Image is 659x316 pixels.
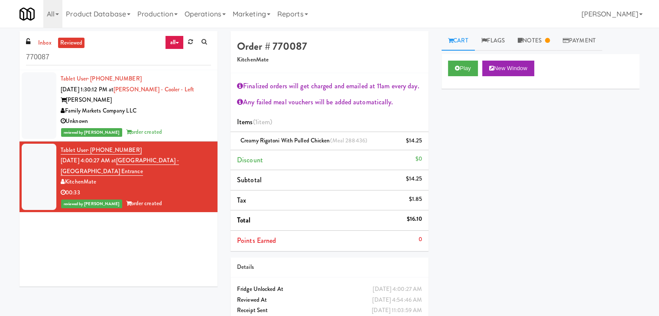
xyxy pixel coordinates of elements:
[61,156,116,164] span: [DATE] 4:00:27 AM at
[237,80,422,93] div: Finalized orders will get charged and emailed at 11am every day.
[61,74,142,83] a: Tablet User· [PHONE_NUMBER]
[26,49,211,65] input: Search vision orders
[61,146,142,155] a: Tablet User· [PHONE_NUMBER]
[61,106,211,116] div: Family Markets Company LLC
[61,177,211,187] div: KitchenMate
[61,116,211,127] div: Unknown
[406,214,422,225] div: $16.10
[61,85,114,94] span: [DATE] 1:30:12 PM at
[237,284,422,295] div: Fridge Unlocked At
[475,31,512,51] a: Flags
[448,61,478,76] button: Play
[88,74,142,83] span: · [PHONE_NUMBER]
[237,175,262,185] span: Subtotal
[330,136,367,145] span: (Meal 288436)
[126,128,162,136] span: order created
[114,85,194,94] a: [PERSON_NAME] - Cooler - Left
[253,117,273,127] span: (1 )
[372,295,422,306] div: [DATE] 4:54:46 AM
[257,117,270,127] ng-pluralize: item
[237,96,422,109] div: Any failed meal vouchers will be added automatically.
[419,234,422,245] div: 0
[237,235,276,245] span: Points Earned
[58,38,85,48] a: reviewed
[165,35,183,49] a: all
[406,174,422,184] div: $14.25
[237,262,422,273] div: Details
[19,70,218,142] li: Tablet User· [PHONE_NUMBER][DATE] 1:30:12 PM at[PERSON_NAME] - Cooler - Left[PERSON_NAME]Family M...
[237,295,422,306] div: Reviewed At
[237,305,422,316] div: Receipt Sent
[61,128,122,137] span: reviewed by [PERSON_NAME]
[406,135,422,146] div: $14.25
[88,146,142,154] span: · [PHONE_NUMBER]
[126,199,162,207] span: order created
[372,305,422,316] div: [DATE] 11:03:59 AM
[237,41,422,52] h4: Order # 770087
[416,154,422,164] div: $0
[556,31,602,51] a: Payment
[237,117,272,127] span: Items
[19,142,218,213] li: Tablet User· [PHONE_NUMBER][DATE] 4:00:27 AM at[GEOGRAPHIC_DATA] - [GEOGRAPHIC_DATA] EntranceKitc...
[409,194,422,205] div: $1.85
[61,95,211,106] div: [PERSON_NAME]
[237,155,263,165] span: Discount
[237,57,422,63] h5: KitchenMate
[19,6,35,22] img: Micromart
[237,195,246,205] span: Tax
[441,31,475,51] a: Cart
[61,156,179,176] a: [GEOGRAPHIC_DATA] - [GEOGRAPHIC_DATA] Entrance
[61,187,211,198] div: 00:33
[482,61,534,76] button: New Window
[511,31,556,51] a: Notes
[237,215,251,225] span: Total
[373,284,422,295] div: [DATE] 4:00:27 AM
[36,38,54,48] a: inbox
[240,136,367,145] span: Creamy Rigatoni With Pulled Chicken
[61,200,122,208] span: reviewed by [PERSON_NAME]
